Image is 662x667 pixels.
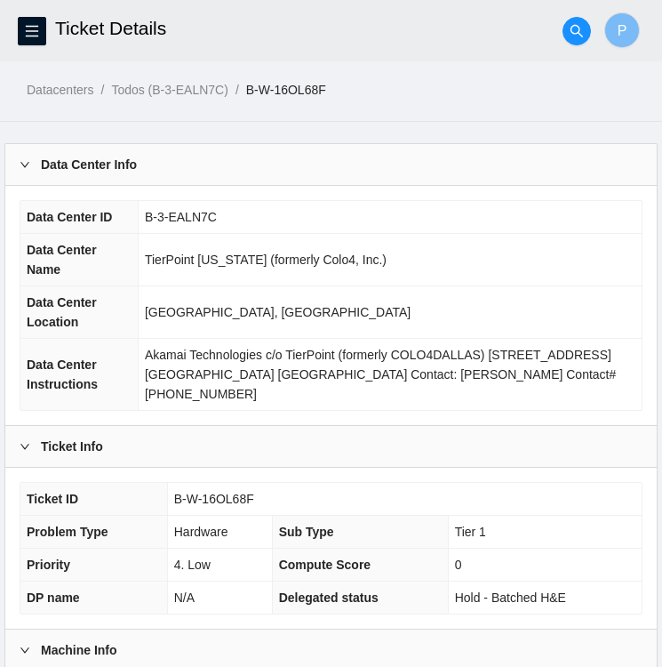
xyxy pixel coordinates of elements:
[455,591,566,605] span: Hold - Batched H&E
[145,305,411,319] span: [GEOGRAPHIC_DATA], [GEOGRAPHIC_DATA]
[27,358,98,391] span: Data Center Instructions
[174,591,195,605] span: N/A
[20,159,30,170] span: right
[618,20,627,42] span: P
[279,525,334,539] span: Sub Type
[27,243,97,277] span: Data Center Name
[41,155,137,174] b: Data Center Info
[174,558,211,572] span: 4. Low
[27,525,108,539] span: Problem Type
[20,441,30,452] span: right
[111,83,228,97] a: Todos (B-3-EALN7C)
[235,83,239,97] span: /
[174,492,254,506] span: B-W-16OL68F
[27,210,112,224] span: Data Center ID
[174,525,228,539] span: Hardware
[27,83,93,97] a: Datacenters
[27,591,80,605] span: DP name
[279,558,371,572] span: Compute Score
[41,640,117,660] b: Machine Info
[562,17,591,45] button: search
[27,295,97,329] span: Data Center Location
[246,83,326,97] a: B-W-16OL68F
[5,426,657,467] div: Ticket Info
[100,83,104,97] span: /
[455,525,486,539] span: Tier 1
[5,144,657,185] div: Data Center Info
[27,492,78,506] span: Ticket ID
[455,558,462,572] span: 0
[41,437,103,456] b: Ticket Info
[563,24,590,38] span: search
[27,558,70,572] span: Priority
[19,24,45,38] span: menu
[145,253,387,267] span: TierPoint [US_STATE] (formerly Colo4, Inc.)
[279,591,379,605] span: Delegated status
[20,645,30,655] span: right
[145,348,616,401] span: Akamai Technologies c/o TierPoint (formerly COLO4DALLAS) [STREET_ADDRESS] [GEOGRAPHIC_DATA] [GEOG...
[604,12,640,48] button: P
[145,210,217,224] span: B-3-EALN7C
[18,17,46,45] button: menu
